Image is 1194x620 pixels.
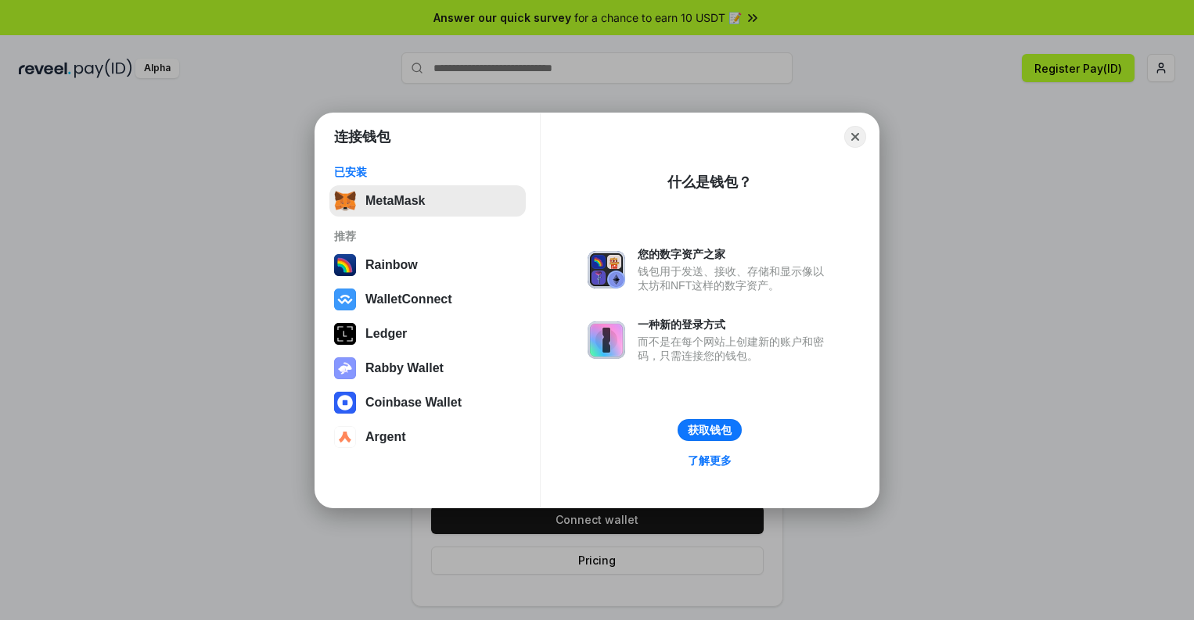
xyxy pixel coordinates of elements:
button: Close [844,126,866,148]
div: WalletConnect [365,292,452,306]
button: 获取钱包 [678,419,742,441]
div: 了解更多 [688,453,732,468]
div: Rabby Wallet [365,361,444,375]
div: Ledger [365,327,407,341]
div: 您的数字资产之家 [638,247,832,261]
button: Rainbow [329,249,526,281]
div: 获取钱包 [688,423,732,437]
img: svg+xml,%3Csvg%20xmlns%3D%22http%3A%2F%2Fwww.w3.org%2F2000%2Fsvg%22%20fill%3D%22none%22%20viewBox... [588,251,625,288]
button: WalletConnect [329,284,526,315]
h1: 连接钱包 [334,127,390,146]
div: 推荐 [334,229,521,243]
img: svg+xml,%3Csvg%20width%3D%2228%22%20height%3D%2228%22%20viewBox%3D%220%200%2028%2028%22%20fill%3D... [334,288,356,310]
div: Rainbow [365,258,418,272]
button: Argent [329,421,526,453]
a: 了解更多 [678,450,741,471]
div: 什么是钱包？ [667,173,752,192]
div: 钱包用于发送、接收、存储和显示像以太坊和NFT这样的数字资产。 [638,264,832,292]
div: 已安装 [334,165,521,179]
div: MetaMask [365,194,425,208]
button: Ledger [329,318,526,349]
img: svg+xml,%3Csvg%20fill%3D%22none%22%20height%3D%2233%22%20viewBox%3D%220%200%2035%2033%22%20width%... [334,190,356,212]
div: Argent [365,430,406,444]
img: svg+xml,%3Csvg%20width%3D%2228%22%20height%3D%2228%22%20viewBox%3D%220%200%2028%2028%22%20fill%3D... [334,392,356,414]
button: Coinbase Wallet [329,387,526,418]
div: Coinbase Wallet [365,396,462,410]
button: Rabby Wallet [329,353,526,384]
button: MetaMask [329,185,526,217]
img: svg+xml,%3Csvg%20xmlns%3D%22http%3A%2F%2Fwww.w3.org%2F2000%2Fsvg%22%20width%3D%2228%22%20height%3... [334,323,356,345]
img: svg+xml,%3Csvg%20width%3D%2228%22%20height%3D%2228%22%20viewBox%3D%220%200%2028%2028%22%20fill%3D... [334,426,356,448]
div: 一种新的登录方式 [638,317,832,332]
img: svg+xml,%3Csvg%20xmlns%3D%22http%3A%2F%2Fwww.w3.org%2F2000%2Fsvg%22%20fill%3D%22none%22%20viewBox... [588,321,625,359]
img: svg+xml,%3Csvg%20xmlns%3D%22http%3A%2F%2Fwww.w3.org%2F2000%2Fsvg%22%20fill%3D%22none%22%20viewBox... [334,357,356,379]
div: 而不是在每个网站上创建新的账户和密码，只需连接您的钱包。 [638,335,832,363]
img: svg+xml,%3Csvg%20width%3D%22120%22%20height%3D%22120%22%20viewBox%3D%220%200%20120%20120%22%20fil... [334,254,356,276]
